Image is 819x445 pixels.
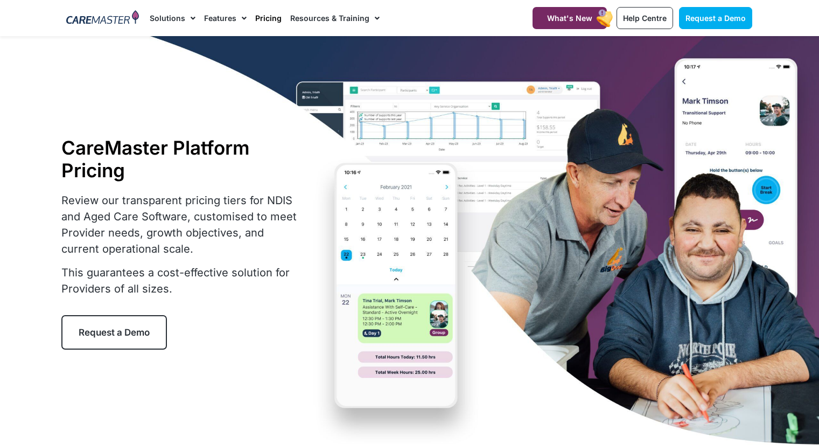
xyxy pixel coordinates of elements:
a: Request a Demo [61,315,167,350]
a: What's New [533,7,607,29]
img: CareMaster Logo [66,10,139,26]
span: Request a Demo [685,13,746,23]
a: Request a Demo [679,7,752,29]
h1: CareMaster Platform Pricing [61,136,304,182]
span: Help Centre [623,13,667,23]
p: This guarantees a cost-effective solution for Providers of all sizes. [61,265,304,297]
span: Request a Demo [79,327,150,338]
p: Review our transparent pricing tiers for NDIS and Aged Care Software, customised to meet Provider... [61,192,304,257]
span: What's New [547,13,592,23]
a: Help Centre [617,7,673,29]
